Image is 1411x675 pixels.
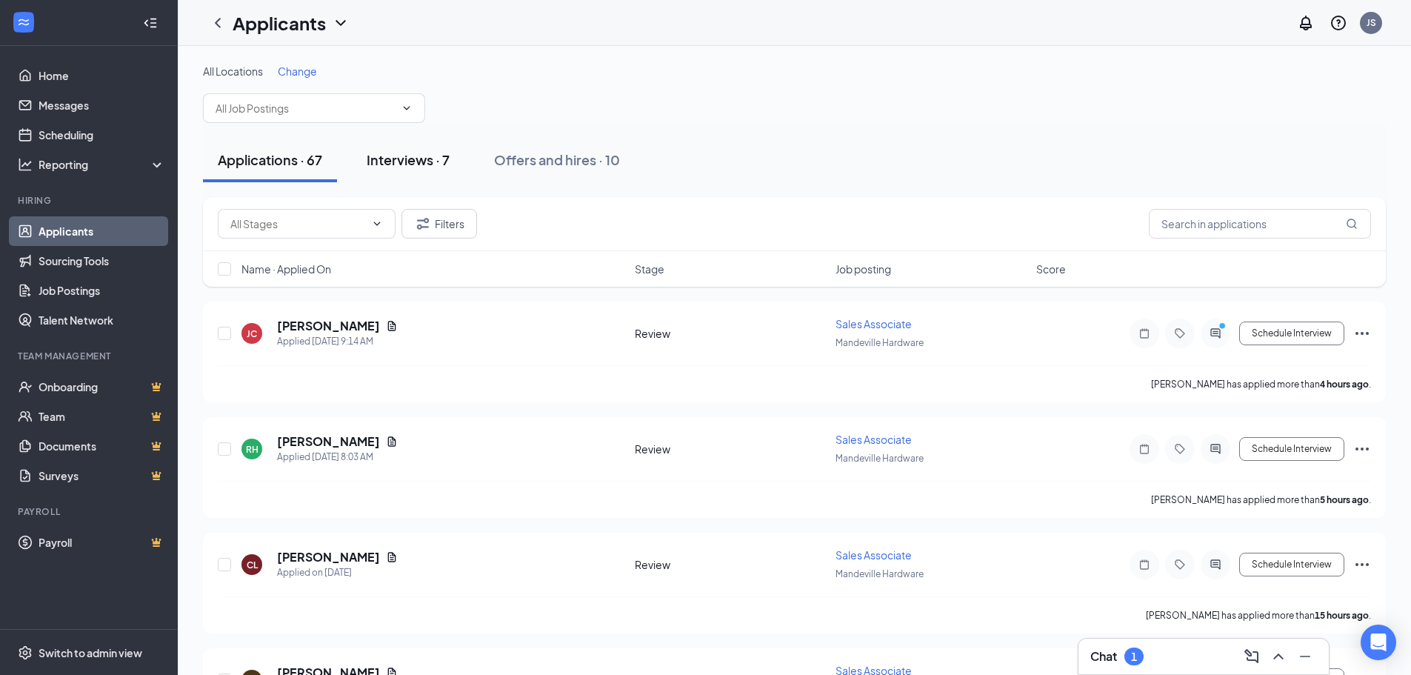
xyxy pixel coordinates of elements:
a: Messages [39,90,165,120]
h5: [PERSON_NAME] [277,433,380,450]
h5: [PERSON_NAME] [277,549,380,565]
span: Change [278,64,317,78]
svg: Note [1135,559,1153,571]
span: Job posting [835,262,891,276]
svg: Document [386,320,398,332]
svg: Document [386,436,398,448]
a: DocumentsCrown [39,431,165,461]
span: Name · Applied On [241,262,331,276]
svg: Ellipses [1353,440,1371,458]
svg: Analysis [18,157,33,172]
b: 4 hours ago [1320,379,1369,390]
div: Applied [DATE] 9:14 AM [277,334,398,349]
span: Score [1036,262,1066,276]
svg: Tag [1171,327,1189,339]
button: ChevronUp [1267,645,1290,668]
button: ComposeMessage [1240,645,1264,668]
div: RH [246,443,258,456]
p: [PERSON_NAME] has applied more than . [1151,378,1371,390]
svg: QuestionInfo [1330,14,1347,32]
b: 5 hours ago [1320,494,1369,505]
svg: Note [1135,327,1153,339]
div: Applied [DATE] 8:03 AM [277,450,398,465]
svg: Settings [18,645,33,660]
svg: WorkstreamLogo [16,15,31,30]
p: [PERSON_NAME] has applied more than . [1151,493,1371,506]
div: Open Intercom Messenger [1361,625,1396,660]
h5: [PERSON_NAME] [277,318,380,334]
svg: Filter [414,215,432,233]
h1: Applicants [233,10,326,36]
input: All Stages [230,216,365,232]
a: SurveysCrown [39,461,165,491]
a: Job Postings [39,276,165,305]
svg: Tag [1171,443,1189,455]
div: 1 [1131,651,1137,663]
svg: ActiveChat [1207,559,1224,571]
svg: Minimize [1296,648,1314,665]
a: Scheduling [39,120,165,150]
input: Search in applications [1149,209,1371,239]
svg: MagnifyingGlass [1346,218,1358,230]
div: JS [1367,16,1376,29]
svg: Ellipses [1353,325,1371,342]
p: [PERSON_NAME] has applied more than . [1146,609,1371,622]
svg: Collapse [143,16,158,30]
span: Mandeville Hardware [835,337,924,348]
svg: ComposeMessage [1243,648,1261,665]
span: Sales Associate [835,317,912,330]
svg: ChevronLeft [209,14,227,32]
div: Interviews · 7 [367,150,450,169]
div: Applied on [DATE] [277,565,398,580]
svg: ActiveChat [1207,443,1224,455]
h3: Chat [1090,648,1117,665]
a: PayrollCrown [39,528,165,557]
div: Review [635,557,827,572]
svg: ActiveChat [1207,327,1224,339]
svg: PrimaryDot [1215,322,1233,333]
div: Switch to admin view [39,645,142,660]
span: Sales Associate [835,548,912,562]
div: CL [247,559,258,571]
span: Sales Associate [835,433,912,446]
a: Applicants [39,216,165,246]
button: Filter Filters [401,209,477,239]
div: Offers and hires · 10 [494,150,620,169]
div: Payroll [18,505,162,518]
svg: Tag [1171,559,1189,571]
div: Hiring [18,194,162,207]
div: Applications · 67 [218,150,322,169]
span: Stage [635,262,664,276]
svg: Note [1135,443,1153,455]
div: JC [247,327,257,340]
b: 15 hours ago [1315,610,1369,621]
a: Home [39,61,165,90]
div: Review [635,442,827,456]
div: Review [635,326,827,341]
button: Schedule Interview [1239,437,1344,461]
svg: Notifications [1297,14,1315,32]
span: All Locations [203,64,263,78]
a: TeamCrown [39,402,165,431]
svg: ChevronUp [1270,648,1287,665]
button: Minimize [1293,645,1317,668]
input: All Job Postings [216,100,395,116]
svg: ChevronDown [401,102,413,114]
span: Mandeville Hardware [835,453,924,464]
a: Sourcing Tools [39,246,165,276]
span: Mandeville Hardware [835,568,924,579]
svg: ChevronDown [332,14,350,32]
a: Talent Network [39,305,165,335]
div: Team Management [18,350,162,362]
svg: Document [386,551,398,563]
svg: Ellipses [1353,556,1371,573]
button: Schedule Interview [1239,322,1344,345]
svg: ChevronDown [371,218,383,230]
button: Schedule Interview [1239,553,1344,576]
div: Reporting [39,157,166,172]
a: OnboardingCrown [39,372,165,402]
